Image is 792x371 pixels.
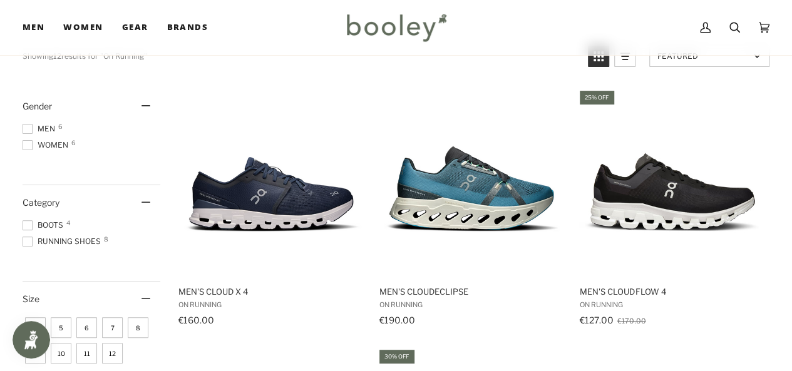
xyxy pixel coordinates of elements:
[23,21,44,34] span: Men
[53,51,61,61] b: 12
[580,300,764,309] span: On Running
[122,21,148,34] span: Gear
[379,315,415,325] span: €190.00
[51,343,71,363] span: Size: 10
[580,315,614,325] span: €127.00
[23,123,59,135] span: Men
[178,315,214,325] span: €160.00
[23,236,105,247] span: Running Shoes
[379,286,564,297] span: Men's Cloudeclipse
[649,46,769,67] a: Sort options
[23,220,67,231] span: Boots
[578,89,766,330] a: Men's Cloudflow 4
[23,46,579,67] div: Showing results for "On Running"
[76,343,97,363] span: Size: 11
[177,89,365,277] img: On Running Men's Cloud X 4 Ink / Ivory - Booley Galway
[51,317,71,338] span: Size: 5
[102,343,123,363] span: Size: 12
[76,317,97,338] span: Size: 6
[63,21,103,34] span: Women
[128,317,148,338] span: Size: 8
[167,21,208,34] span: Brands
[23,140,72,151] span: Women
[23,101,52,111] span: Gender
[378,89,565,277] img: On Running Men's Cloudeclipse Niagara / Ivory - Booley Galway
[580,286,764,297] span: Men's Cloudflow 4
[657,51,749,61] span: Featured
[71,140,76,146] span: 6
[104,236,108,242] span: 8
[25,317,46,338] span: Size: 4
[580,91,614,104] div: 25% off
[379,350,414,363] div: 30% off
[341,9,451,46] img: Booley
[23,197,59,208] span: Category
[178,286,363,297] span: Men's Cloud X 4
[579,89,766,277] img: On Men's Cloudflow 4 Black / White - Booley Galway
[379,300,564,309] span: On Running
[58,123,63,130] span: 6
[178,300,363,309] span: On Running
[617,317,645,325] span: €170.00
[23,293,39,304] span: Size
[588,46,609,67] a: View grid mode
[102,317,123,338] span: Size: 7
[13,321,50,358] iframe: Button to open loyalty program pop-up
[614,46,635,67] a: View list mode
[66,220,70,226] span: 4
[177,89,365,330] a: Men's Cloud X 4
[378,89,566,330] a: Men's Cloudeclipse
